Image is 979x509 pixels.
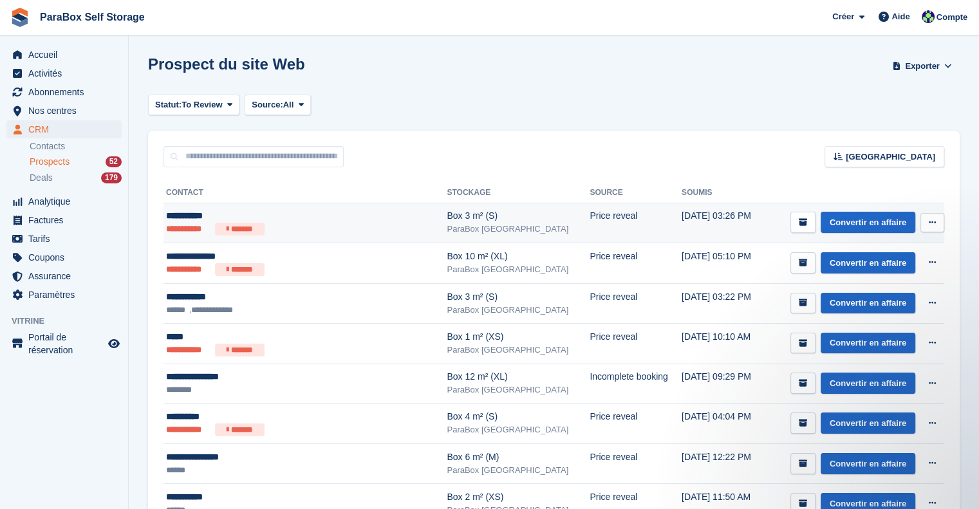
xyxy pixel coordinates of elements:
[447,384,590,396] div: ParaBox [GEOGRAPHIC_DATA]
[30,155,122,169] a: Prospects 52
[28,211,106,229] span: Factures
[682,444,763,484] td: [DATE] 12:22 PM
[28,46,106,64] span: Accueil
[846,151,935,163] span: [GEOGRAPHIC_DATA]
[6,192,122,210] a: menu
[447,223,590,236] div: ParaBox [GEOGRAPHIC_DATA]
[447,344,590,356] div: ParaBox [GEOGRAPHIC_DATA]
[590,403,682,444] td: Price reveal
[245,95,311,116] button: Source: All
[30,140,122,153] a: Contacts
[890,55,955,77] button: Exporter
[682,364,763,403] td: [DATE] 09:29 PM
[10,8,30,27] img: stora-icon-8386f47178a22dfd0bd8f6a31ec36ba5ce8667c1dd55bd0f319d3a0aa187defe.svg
[590,203,682,243] td: Price reveal
[28,102,106,120] span: Nos centres
[905,60,939,73] span: Exporter
[252,98,283,111] span: Source:
[12,315,128,328] span: Vitrine
[6,331,122,356] a: menu
[6,120,122,138] a: menu
[821,333,915,354] a: Convertir en affaire
[28,286,106,304] span: Paramètres
[28,331,106,356] span: Portail de réservation
[28,120,106,138] span: CRM
[6,83,122,101] a: menu
[447,450,590,464] div: Box 6 m² (M)
[6,248,122,266] a: menu
[101,172,122,183] div: 179
[447,290,590,304] div: Box 3 m² (S)
[447,304,590,317] div: ParaBox [GEOGRAPHIC_DATA]
[30,172,53,184] span: Deals
[590,444,682,484] td: Price reveal
[590,243,682,284] td: Price reveal
[6,64,122,82] a: menu
[106,336,122,351] a: Boutique d'aperçu
[447,370,590,384] div: Box 12 m² (XL)
[28,83,106,101] span: Abonnements
[891,10,909,23] span: Aide
[6,102,122,120] a: menu
[937,11,967,24] span: Compte
[682,323,763,364] td: [DATE] 10:10 AM
[447,250,590,263] div: Box 10 m² (XL)
[6,211,122,229] a: menu
[6,267,122,285] a: menu
[30,171,122,185] a: Deals 179
[447,330,590,344] div: Box 1 m² (XS)
[590,364,682,403] td: Incomplete booking
[682,283,763,323] td: [DATE] 03:22 PM
[163,183,447,203] th: Contact
[682,183,763,203] th: Soumis
[447,183,590,203] th: Stockage
[447,423,590,436] div: ParaBox [GEOGRAPHIC_DATA]
[590,183,682,203] th: Source
[28,64,106,82] span: Activités
[447,464,590,477] div: ParaBox [GEOGRAPHIC_DATA]
[6,286,122,304] a: menu
[821,412,915,434] a: Convertir en affaire
[590,283,682,323] td: Price reveal
[682,403,763,444] td: [DATE] 04:04 PM
[447,490,590,504] div: Box 2 m² (XS)
[922,10,935,23] img: Tess Bédat
[832,10,854,23] span: Créer
[447,263,590,276] div: ParaBox [GEOGRAPHIC_DATA]
[28,248,106,266] span: Coupons
[821,293,915,314] a: Convertir en affaire
[821,212,915,233] a: Convertir en affaire
[28,230,106,248] span: Tarifs
[6,46,122,64] a: menu
[590,323,682,364] td: Price reveal
[35,6,150,28] a: ParaBox Self Storage
[447,410,590,423] div: Box 4 m² (S)
[155,98,182,111] span: Statut:
[821,373,915,394] a: Convertir en affaire
[6,230,122,248] a: menu
[821,453,915,474] a: Convertir en affaire
[30,156,70,168] span: Prospects
[106,156,122,167] div: 52
[682,203,763,243] td: [DATE] 03:26 PM
[447,209,590,223] div: Box 3 m² (S)
[28,192,106,210] span: Analytique
[28,267,106,285] span: Assurance
[821,252,915,273] a: Convertir en affaire
[283,98,294,111] span: All
[148,55,305,73] h1: Prospect du site Web
[182,98,222,111] span: To Review
[148,95,239,116] button: Statut: To Review
[682,243,763,284] td: [DATE] 05:10 PM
